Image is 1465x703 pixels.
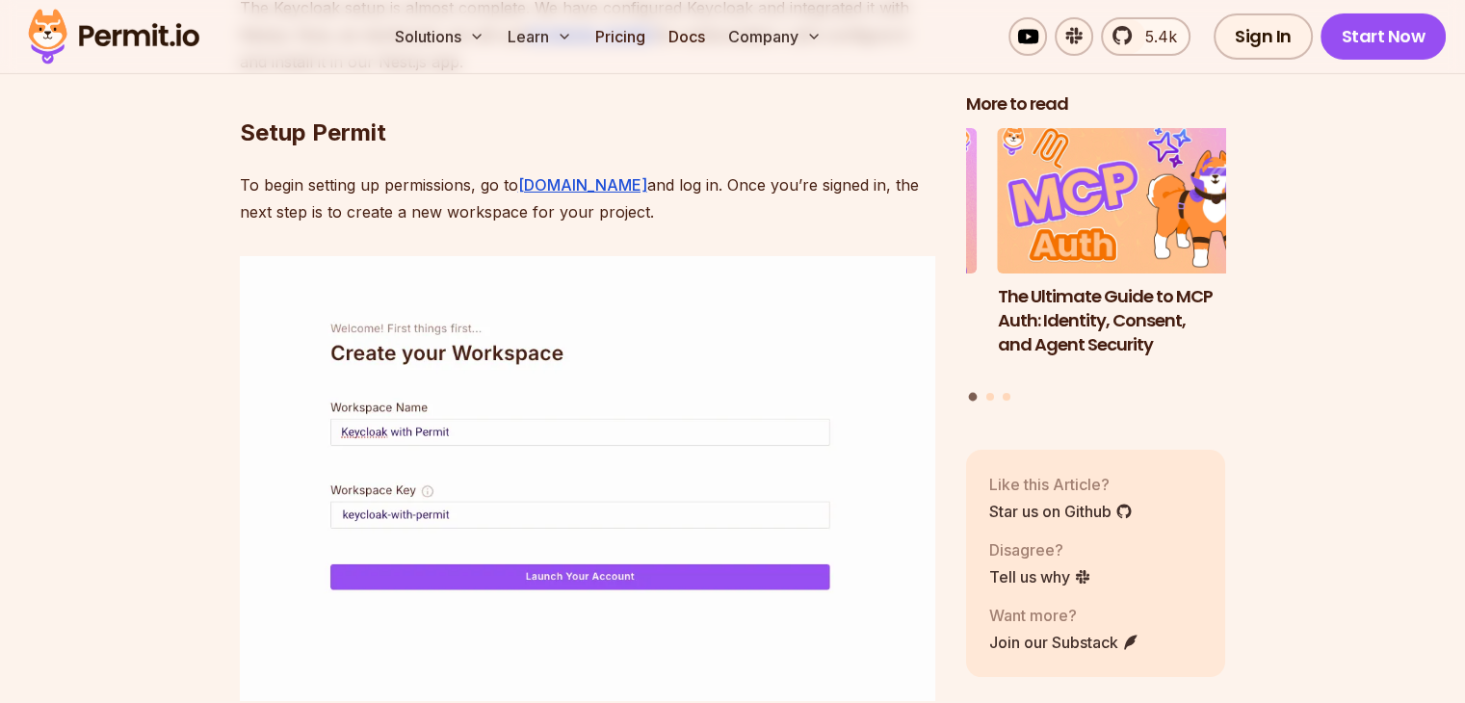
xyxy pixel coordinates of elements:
[966,92,1226,117] h2: More to read
[717,128,977,274] img: Human-in-the-Loop for AI Agents: Best Practices, Frameworks, Use Cases, and Demo
[998,285,1258,356] h3: The Ultimate Guide to MCP Auth: Identity, Consent, and Agent Security
[998,128,1258,274] img: The Ultimate Guide to MCP Auth: Identity, Consent, and Agent Security
[240,171,935,225] p: To begin setting up permissions, go to and log in. Once you’re signed in, the next step is to cre...
[1003,393,1010,401] button: Go to slide 3
[998,128,1258,381] a: The Ultimate Guide to MCP Auth: Identity, Consent, and Agent SecurityThe Ultimate Guide to MCP Au...
[1321,13,1447,60] a: Start Now
[998,128,1258,381] li: 1 of 3
[387,17,492,56] button: Solutions
[518,175,647,195] a: [DOMAIN_NAME]
[989,565,1091,588] a: Tell us why
[717,128,977,381] li: 3 of 3
[661,17,713,56] a: Docs
[1214,13,1313,60] a: Sign In
[588,17,653,56] a: Pricing
[989,604,1139,627] p: Want more?
[240,256,935,701] img: image.png
[1134,25,1177,48] span: 5.4k
[969,393,978,402] button: Go to slide 1
[720,17,829,56] button: Company
[966,128,1226,404] div: Posts
[989,631,1139,654] a: Join our Substack
[717,285,977,380] h3: Human-in-the-Loop for AI Agents: Best Practices, Frameworks, Use Cases, and Demo
[240,118,386,146] strong: Setup Permit
[989,500,1133,523] a: Star us on Github
[500,17,580,56] button: Learn
[1101,17,1190,56] a: 5.4k
[989,473,1133,496] p: Like this Article?
[986,393,994,401] button: Go to slide 2
[19,4,208,69] img: Permit logo
[989,538,1091,561] p: Disagree?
